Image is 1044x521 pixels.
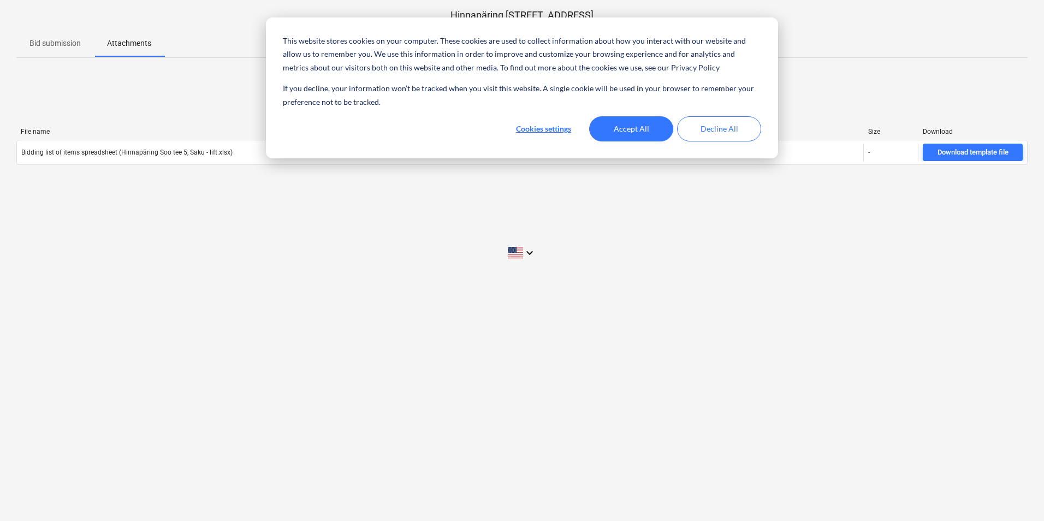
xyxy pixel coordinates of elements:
p: This website stores cookies on your computer. These cookies are used to collect information about... [283,34,761,75]
button: Accept All [589,116,673,141]
p: Hinnapäring [STREET_ADDRESS] [16,9,1028,22]
div: - [868,149,870,156]
div: File name [21,128,859,135]
button: Decline All [677,116,761,141]
div: Size [868,128,914,135]
i: keyboard_arrow_down [523,246,536,259]
div: Download [923,128,1023,135]
p: Attachments [107,38,151,49]
div: Bidding list of items spreadsheet (Hinnapäring Soo tee 5, Saku - lift.xlsx) [21,149,233,156]
p: Bid submission [29,38,81,49]
div: Cookie banner [266,17,778,158]
p: If you decline, your information won’t be tracked when you visit this website. A single cookie wi... [283,82,761,109]
button: Cookies settings [501,116,585,141]
div: Download template file [938,146,1009,159]
button: Download template file [923,144,1023,161]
